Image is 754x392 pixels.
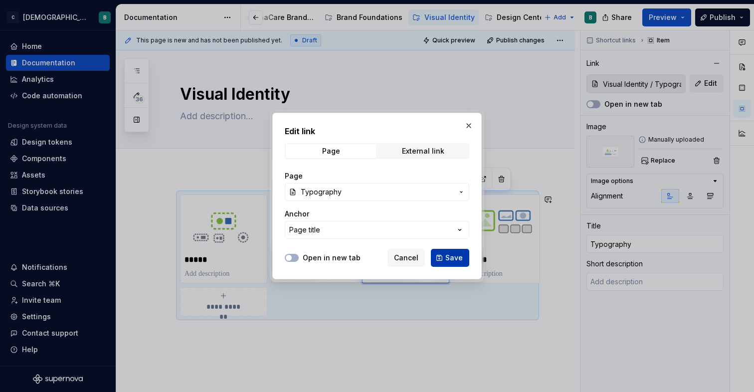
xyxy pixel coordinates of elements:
div: Page title [289,225,320,235]
span: Typography [301,187,342,197]
h2: Edit link [285,125,469,137]
button: Save [431,249,469,267]
label: Page [285,171,303,181]
span: Cancel [394,253,418,263]
button: Typography [285,183,469,201]
label: Open in new tab [303,253,361,263]
button: Page title [285,221,469,239]
button: Cancel [387,249,425,267]
label: Anchor [285,209,309,219]
span: Save [445,253,463,263]
div: External link [402,147,444,155]
div: Page [322,147,340,155]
